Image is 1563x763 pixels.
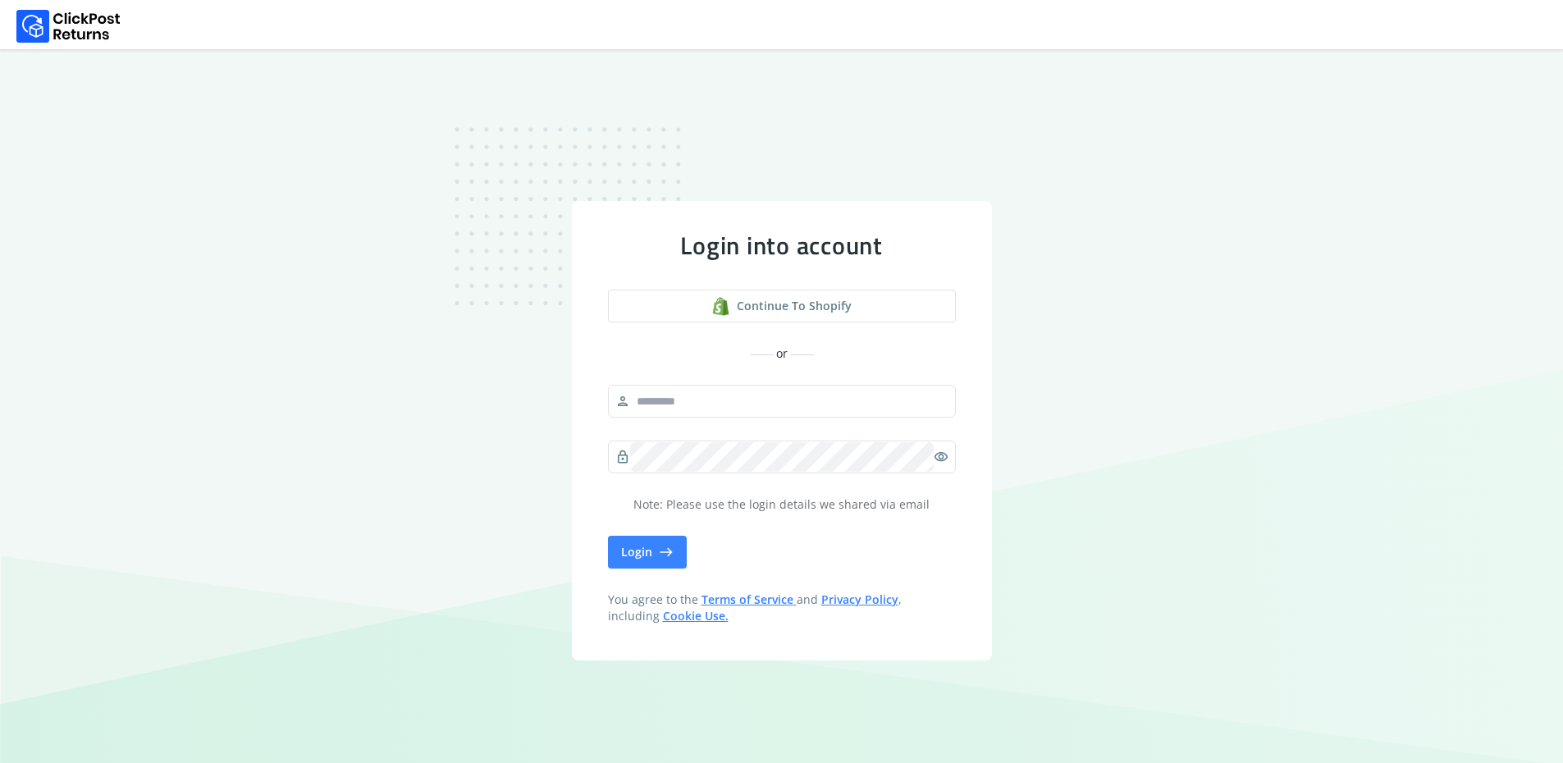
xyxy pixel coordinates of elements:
[934,445,948,468] span: visibility
[663,608,729,624] a: Cookie Use.
[615,445,630,468] span: lock
[16,10,121,43] img: Logo
[608,290,956,322] button: Continue to shopify
[608,345,956,362] div: or
[608,231,956,260] div: Login into account
[608,592,956,624] span: You agree to the and , including
[659,541,674,564] span: east
[711,297,730,316] img: shopify logo
[608,536,687,569] button: Login east
[608,290,956,322] a: shopify logoContinue to shopify
[737,298,852,314] span: Continue to shopify
[702,592,797,607] a: Terms of Service
[615,390,630,413] span: person
[821,592,898,607] a: Privacy Policy
[608,496,956,513] p: Note: Please use the login details we shared via email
